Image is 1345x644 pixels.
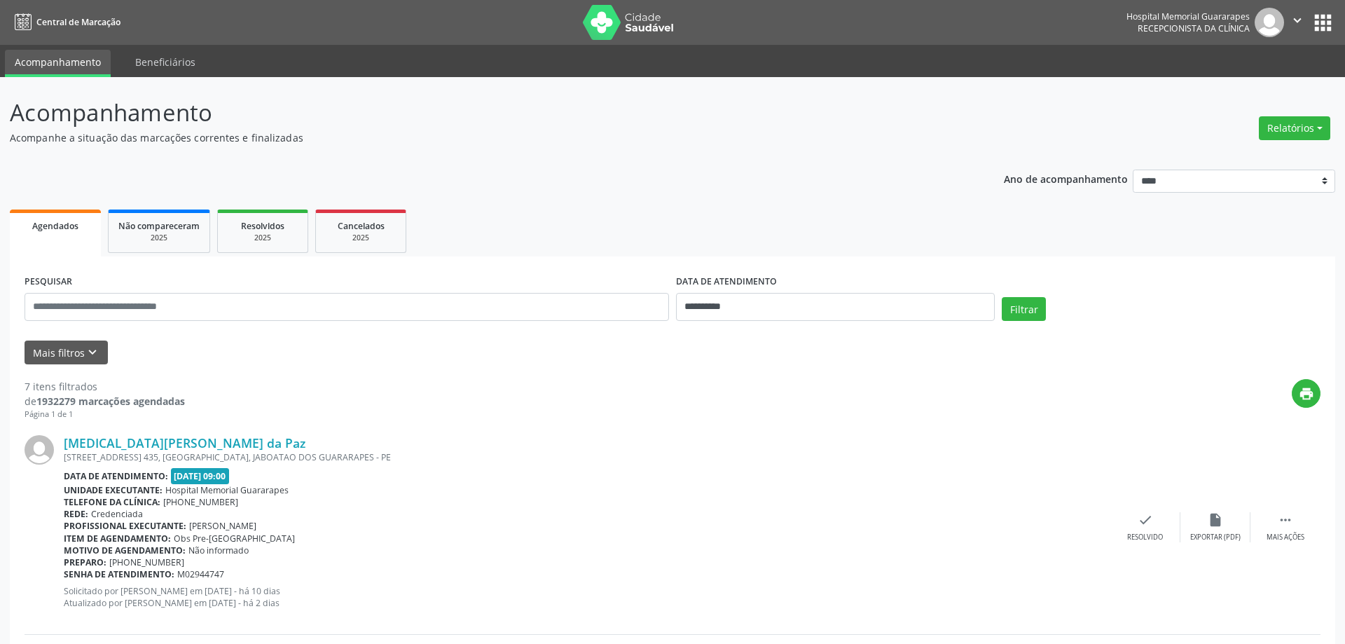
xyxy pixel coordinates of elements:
[36,16,120,28] span: Central de Marcação
[25,341,108,365] button: Mais filtroskeyboard_arrow_down
[10,130,937,145] p: Acompanhe a situação das marcações correntes e finalizadas
[1299,386,1314,402] i: print
[109,556,184,568] span: [PHONE_NUMBER]
[1208,512,1223,528] i: insert_drive_file
[118,233,200,243] div: 2025
[64,451,1110,463] div: [STREET_ADDRESS] 435, [GEOGRAPHIC_DATA], JABOATAO DOS GUARARAPES - PE
[163,496,238,508] span: [PHONE_NUMBER]
[25,394,185,409] div: de
[64,568,174,580] b: Senha de atendimento:
[1002,297,1046,321] button: Filtrar
[1138,22,1250,34] span: Recepcionista da clínica
[1278,512,1293,528] i: 
[118,220,200,232] span: Não compareceram
[25,379,185,394] div: 7 itens filtrados
[5,50,111,77] a: Acompanhamento
[171,468,230,484] span: [DATE] 09:00
[1311,11,1335,35] button: apps
[64,533,171,544] b: Item de agendamento:
[326,233,396,243] div: 2025
[64,556,106,568] b: Preparo:
[1267,533,1304,542] div: Mais ações
[188,544,249,556] span: Não informado
[25,409,185,420] div: Página 1 de 1
[1138,512,1153,528] i: check
[174,533,295,544] span: Obs Pre-[GEOGRAPHIC_DATA]
[10,11,120,34] a: Central de Marcação
[25,271,72,293] label: PESQUISAR
[338,220,385,232] span: Cancelados
[1126,11,1250,22] div: Hospital Memorial Guararapes
[1127,533,1163,542] div: Resolvido
[125,50,205,74] a: Beneficiários
[32,220,78,232] span: Agendados
[85,345,100,360] i: keyboard_arrow_down
[91,508,143,520] span: Credenciada
[177,568,224,580] span: M02944747
[165,484,289,496] span: Hospital Memorial Guararapes
[1284,8,1311,37] button: 
[1190,533,1241,542] div: Exportar (PDF)
[1290,13,1305,28] i: 
[1004,170,1128,187] p: Ano de acompanhamento
[64,544,186,556] b: Motivo de agendamento:
[64,470,168,482] b: Data de atendimento:
[64,435,305,451] a: [MEDICAL_DATA][PERSON_NAME] da Paz
[189,520,256,532] span: [PERSON_NAME]
[1292,379,1320,408] button: print
[64,508,88,520] b: Rede:
[64,484,163,496] b: Unidade executante:
[1259,116,1330,140] button: Relatórios
[228,233,298,243] div: 2025
[1255,8,1284,37] img: img
[25,435,54,465] img: img
[64,520,186,532] b: Profissional executante:
[676,271,777,293] label: DATA DE ATENDIMENTO
[64,496,160,508] b: Telefone da clínica:
[10,95,937,130] p: Acompanhamento
[241,220,284,232] span: Resolvidos
[64,585,1110,609] p: Solicitado por [PERSON_NAME] em [DATE] - há 10 dias Atualizado por [PERSON_NAME] em [DATE] - há 2...
[36,395,185,408] strong: 1932279 marcações agendadas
